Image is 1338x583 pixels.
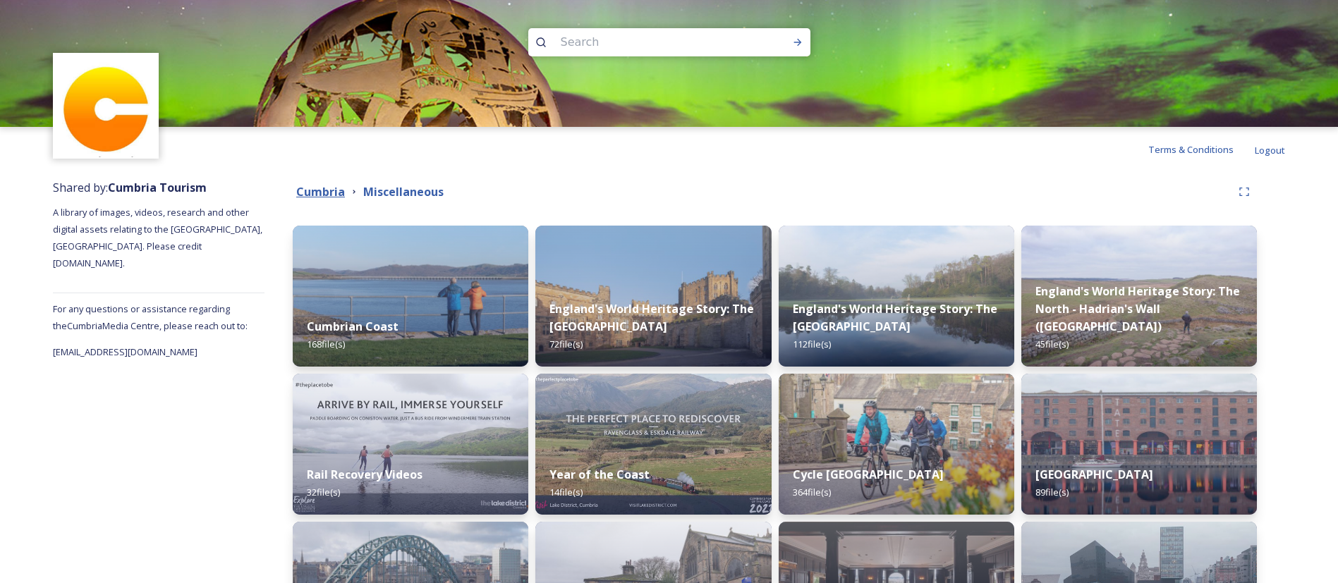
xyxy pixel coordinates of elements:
[549,338,583,350] span: 72 file(s)
[53,345,197,358] span: [EMAIL_ADDRESS][DOMAIN_NAME]
[779,374,1014,515] img: Hartside%2520and%2520AlstonHartsop%2520and%2520AlstonIMG_0009-2.jpg
[549,467,650,482] strong: Year of the Coast
[108,180,207,195] strong: Cumbria Tourism
[293,374,528,515] img: Coniston%252030%2520sec%2520030619.jpg
[307,467,422,482] strong: Rail Recovery Videos
[53,302,248,332] span: For any questions or assistance regarding the Cumbria Media Centre, please reach out to:
[293,226,528,367] img: DSC01754.jpg
[1021,374,1257,515] img: Liverpool-131.jpg
[307,319,399,334] strong: Cumbrian Coast
[307,338,345,350] span: 168 file(s)
[307,486,340,498] span: 32 file(s)
[793,467,944,482] strong: Cycle [GEOGRAPHIC_DATA]
[1035,283,1240,334] strong: England's World Heritage Story: The North - Hadrian's Wall ([GEOGRAPHIC_DATA])
[535,374,771,515] img: cumbrias-year-of-the-coast-2021-rediscover-ravenglass-eskdale-railway.jpg
[53,180,207,195] span: Shared by:
[1035,467,1153,482] strong: [GEOGRAPHIC_DATA]
[1035,486,1069,498] span: 89 file(s)
[549,301,754,334] strong: England's World Heritage Story: The [GEOGRAPHIC_DATA]
[1255,144,1285,157] span: Logout
[1035,338,1069,350] span: 45 file(s)
[1021,226,1257,367] img: Hadrians-Wall-4.jpg
[793,486,831,498] span: 364 file(s)
[779,226,1014,367] img: Fountains-Abbey-351.jpg
[1148,143,1234,156] span: Terms & Conditions
[296,184,345,200] strong: Cumbria
[793,338,831,350] span: 112 file(s)
[53,206,264,269] span: A library of images, videos, research and other digital assets relating to the [GEOGRAPHIC_DATA],...
[363,184,444,200] strong: Miscellaneous
[549,486,583,498] span: 14 file(s)
[535,226,771,367] img: Durham-Cathedral-and-Castle-64.jpg
[1148,141,1255,158] a: Terms & Conditions
[793,301,997,334] strong: England's World Heritage Story: The [GEOGRAPHIC_DATA]
[554,27,747,58] input: Search
[55,55,157,157] img: images.jpg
